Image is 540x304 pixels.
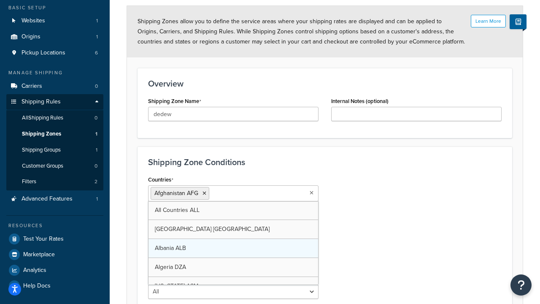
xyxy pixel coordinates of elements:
[148,239,318,258] a: Albania ALB
[6,4,103,11] div: Basic Setup
[148,98,201,105] label: Shipping Zone Name
[6,278,103,293] a: Help Docs
[6,13,103,29] li: Websites
[510,14,526,29] button: Show Help Docs
[6,174,103,190] li: Filters
[95,83,98,90] span: 0
[331,98,389,104] label: Internal Notes (optional)
[6,79,103,94] a: Carriers0
[96,17,98,24] span: 1
[96,33,98,41] span: 1
[6,29,103,45] a: Origins1
[95,49,98,57] span: 6
[6,94,103,190] li: Shipping Rules
[22,114,63,122] span: All Shipping Rules
[148,258,318,277] a: Algeria DZA
[155,225,270,233] span: [GEOGRAPHIC_DATA] [GEOGRAPHIC_DATA]
[23,267,46,274] span: Analytics
[155,206,200,214] span: All Countries ALL
[22,130,61,138] span: Shipping Zones
[6,126,103,142] a: Shipping Zones1
[6,174,103,190] a: Filters2
[6,263,103,278] a: Analytics
[6,110,103,126] a: AllShipping Rules0
[22,147,61,154] span: Shipping Groups
[22,49,65,57] span: Pickup Locations
[6,45,103,61] a: Pickup Locations6
[6,191,103,207] a: Advanced Features1
[6,45,103,61] li: Pickup Locations
[155,244,186,252] span: Albania ALB
[94,163,97,170] span: 0
[6,126,103,142] li: Shipping Zones
[94,178,97,185] span: 2
[6,69,103,76] div: Manage Shipping
[6,13,103,29] a: Websites1
[6,191,103,207] li: Advanced Features
[6,247,103,262] a: Marketplace
[148,176,173,183] label: Countries
[471,15,506,27] button: Learn More
[22,98,61,106] span: Shipping Rules
[6,94,103,110] a: Shipping Rules
[94,114,97,122] span: 0
[22,83,42,90] span: Carriers
[148,277,318,296] a: [US_STATE] ASM
[6,142,103,158] a: Shipping Groups1
[148,79,502,88] h3: Overview
[6,222,103,229] div: Resources
[96,147,97,154] span: 1
[138,17,465,46] span: Shipping Zones allow you to define the service areas where your shipping rates are displayed and ...
[22,178,36,185] span: Filters
[96,195,98,203] span: 1
[23,236,64,243] span: Test Your Rates
[23,282,51,290] span: Help Docs
[154,189,198,198] span: Afghanistan AFG
[148,201,318,220] a: All Countries ALL
[6,158,103,174] li: Customer Groups
[148,220,318,239] a: [GEOGRAPHIC_DATA] [GEOGRAPHIC_DATA]
[22,163,63,170] span: Customer Groups
[155,263,186,271] span: Algeria DZA
[6,142,103,158] li: Shipping Groups
[6,79,103,94] li: Carriers
[6,231,103,247] a: Test Your Rates
[6,29,103,45] li: Origins
[6,158,103,174] a: Customer Groups0
[95,130,97,138] span: 1
[23,251,55,258] span: Marketplace
[22,33,40,41] span: Origins
[510,274,532,296] button: Open Resource Center
[148,157,502,167] h3: Shipping Zone Conditions
[22,195,73,203] span: Advanced Features
[22,17,45,24] span: Websites
[155,282,198,290] span: [US_STATE] ASM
